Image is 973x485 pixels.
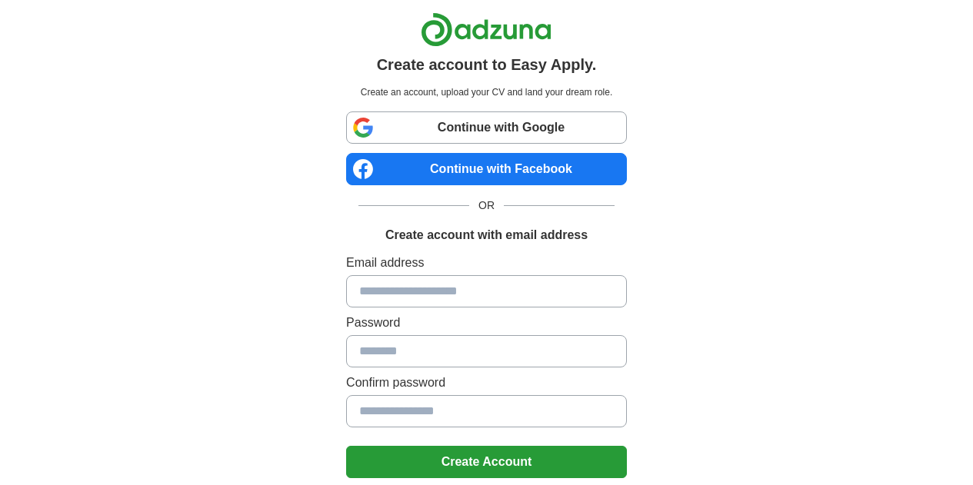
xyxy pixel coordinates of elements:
img: Adzuna logo [421,12,551,47]
label: Password [346,314,627,332]
a: Continue with Facebook [346,153,627,185]
label: Email address [346,254,627,272]
label: Confirm password [346,374,627,392]
a: Continue with Google [346,111,627,144]
span: OR [469,198,504,214]
p: Create an account, upload your CV and land your dream role. [349,85,624,99]
h1: Create account to Easy Apply. [377,53,597,76]
h1: Create account with email address [385,226,588,244]
button: Create Account [346,446,627,478]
